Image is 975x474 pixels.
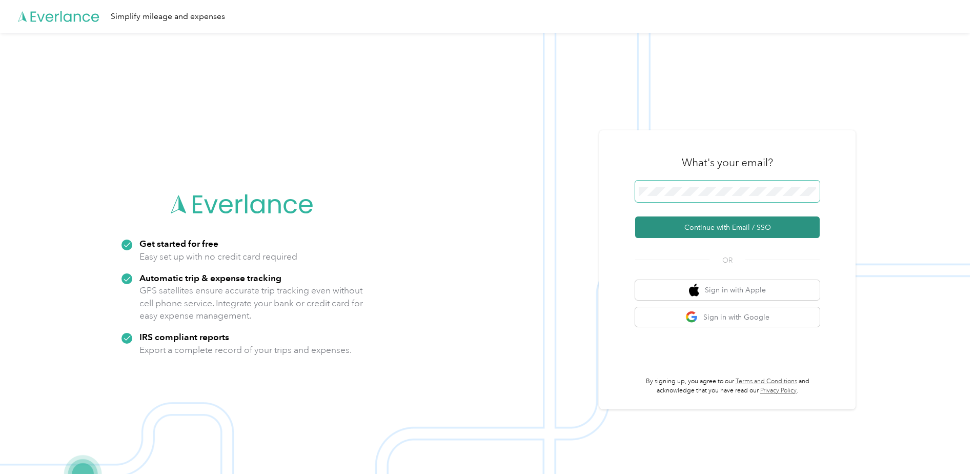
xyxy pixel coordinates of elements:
[139,284,363,322] p: GPS satellites ensure accurate trip tracking even without cell phone service. Integrate your bank...
[689,284,699,297] img: apple logo
[139,272,281,283] strong: Automatic trip & expense tracking
[709,255,745,266] span: OR
[736,378,797,385] a: Terms and Conditions
[139,250,297,263] p: Easy set up with no credit card required
[139,344,352,357] p: Export a complete record of your trips and expenses.
[635,216,820,238] button: Continue with Email / SSO
[635,280,820,300] button: apple logoSign in with Apple
[139,238,218,249] strong: Get started for free
[139,331,229,342] strong: IRS compliant reports
[685,311,698,324] img: google logo
[635,307,820,327] button: google logoSign in with Google
[111,10,225,23] div: Simplify mileage and expenses
[635,377,820,395] p: By signing up, you agree to our and acknowledge that you have read our .
[682,155,773,170] h3: What's your email?
[760,387,797,394] a: Privacy Policy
